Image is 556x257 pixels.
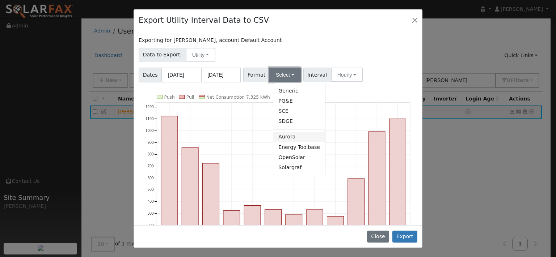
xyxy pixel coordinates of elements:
span: Data to Export: [139,48,186,62]
text: 700 [148,164,154,168]
a: OpenSolar [273,152,325,162]
label: Exporting for [PERSON_NAME], account Default Account [139,37,282,44]
span: Dates [139,68,162,82]
button: Select [269,68,301,82]
text: 1000 [146,129,154,133]
text: 800 [148,152,154,156]
h4: Export Utility Interval Data to CSV [139,14,269,26]
text: Push [164,95,175,100]
a: PG&E [273,96,325,106]
button: Close [410,15,420,25]
rect: onclick="" [182,147,198,249]
rect: onclick="" [223,210,240,249]
button: Utility [186,48,215,62]
rect: onclick="" [389,119,406,249]
a: Energy Toolbase [273,142,325,152]
span: Interval [303,68,331,82]
rect: onclick="" [327,216,344,249]
text: 600 [148,176,154,180]
rect: onclick="" [306,210,323,249]
rect: onclick="" [203,163,219,249]
a: Solargraf [273,162,325,172]
a: Generic [273,86,325,96]
rect: onclick="" [244,205,261,249]
text: 300 [148,211,154,215]
rect: onclick="" [265,209,282,249]
a: SCE [273,106,325,116]
text: 1100 [146,117,154,121]
text: Net Consumption 7,325 kWh [206,95,270,100]
button: Close [367,231,389,243]
text: 1200 [146,105,154,109]
text: 500 [148,188,154,192]
rect: onclick="" [161,116,178,249]
rect: onclick="" [368,132,385,249]
button: Export [392,231,417,243]
text: 400 [148,200,154,204]
text: 900 [148,140,154,144]
button: Hourly [331,68,363,82]
text: 200 [148,223,154,227]
a: SDGE [273,116,325,127]
a: Aurora [273,132,325,142]
rect: onclick="" [286,214,302,249]
rect: onclick="" [348,179,365,249]
span: Format [243,68,270,82]
text: Pull [186,95,194,100]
